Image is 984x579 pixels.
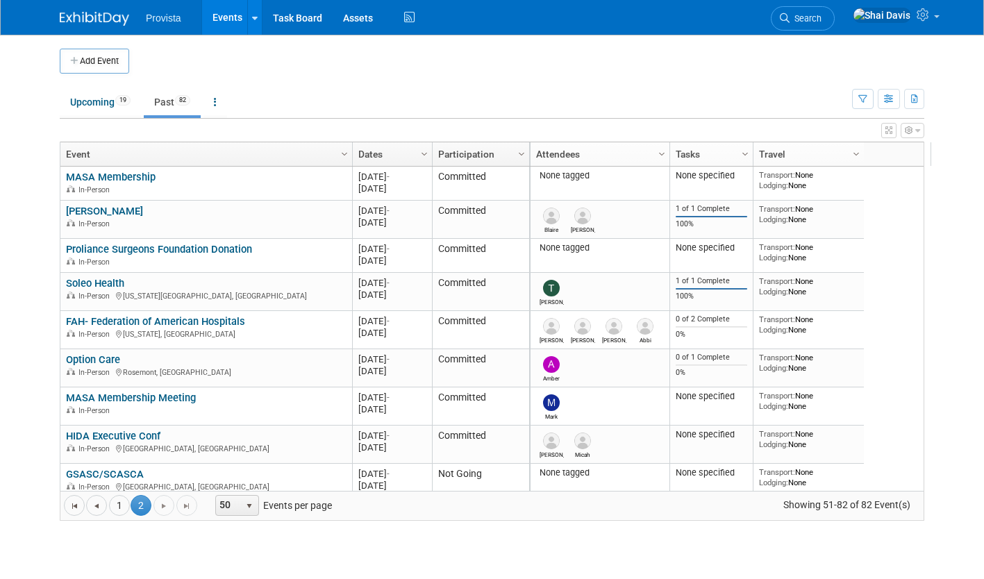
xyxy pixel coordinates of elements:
[387,278,390,288] span: -
[543,208,560,224] img: Blaire Bendian
[432,201,529,239] td: Committed
[676,142,744,166] a: Tasks
[78,219,114,228] span: In-Person
[109,495,130,516] a: 1
[432,273,529,311] td: Committed
[853,8,911,23] img: Shai Davis
[78,368,114,377] span: In-Person
[759,215,788,224] span: Lodging:
[67,330,75,337] img: In-Person Event
[759,478,788,487] span: Lodging:
[67,482,75,489] img: In-Person Event
[144,89,201,115] a: Past82
[759,467,859,487] div: None None
[216,496,240,515] span: 50
[175,95,190,106] span: 82
[60,49,129,74] button: Add Event
[387,430,390,441] span: -
[676,391,748,402] div: None specified
[67,219,75,226] img: In-Person Event
[78,330,114,339] span: In-Person
[358,353,426,365] div: [DATE]
[759,391,795,401] span: Transport:
[337,142,353,163] a: Column Settings
[176,495,197,516] a: Go to the last page
[759,276,859,296] div: None None
[66,328,346,339] div: [US_STATE], [GEOGRAPHIC_DATA]
[759,204,859,224] div: None None
[432,349,529,387] td: Committed
[66,430,160,442] a: HIDA Executive Conf
[432,426,529,464] td: Committed
[515,142,530,163] a: Column Settings
[432,167,529,201] td: Committed
[738,142,753,163] a: Column Settings
[339,149,350,160] span: Column Settings
[358,183,426,194] div: [DATE]
[759,276,795,286] span: Transport:
[358,392,426,403] div: [DATE]
[771,6,835,31] a: Search
[571,335,595,344] div: Lori Lewonski
[432,464,529,498] td: Not Going
[571,224,595,233] div: Mackenzie Woldahl
[115,95,131,106] span: 19
[759,353,795,362] span: Transport:
[633,335,658,344] div: Abbi Manson
[198,495,346,516] span: Events per page
[851,149,862,160] span: Column Settings
[759,242,859,262] div: None None
[358,217,426,228] div: [DATE]
[67,185,75,192] img: In-Person Event
[66,289,346,301] div: [US_STATE][GEOGRAPHIC_DATA], [GEOGRAPHIC_DATA]
[358,255,426,267] div: [DATE]
[540,449,564,458] div: Jeff Kittle
[574,208,591,224] img: Mackenzie Woldahl
[158,501,169,512] span: Go to the next page
[759,401,788,411] span: Lodging:
[419,149,430,160] span: Column Settings
[759,170,795,180] span: Transport:
[676,330,748,339] div: 0%
[676,292,748,301] div: 100%
[358,327,426,339] div: [DATE]
[849,142,865,163] a: Column Settings
[78,292,114,301] span: In-Person
[153,495,174,516] a: Go to the next page
[358,430,426,442] div: [DATE]
[571,449,595,458] div: Micah Smith
[66,366,346,378] div: Rosemont, [GEOGRAPHIC_DATA]
[358,277,426,289] div: [DATE]
[759,391,859,411] div: None None
[536,142,660,166] a: Attendees
[536,467,665,478] div: None tagged
[358,315,426,327] div: [DATE]
[438,142,520,166] a: Participation
[66,353,120,366] a: Option Care
[66,392,196,404] a: MASA Membership Meeting
[540,335,564,344] div: Walter Geba
[676,276,748,286] div: 1 of 1 Complete
[516,149,527,160] span: Column Settings
[358,403,426,415] div: [DATE]
[358,243,426,255] div: [DATE]
[759,429,859,449] div: None None
[759,439,788,449] span: Lodging:
[543,356,560,373] img: Amber Barron
[574,318,591,335] img: Lori Lewonski
[66,442,346,454] div: [GEOGRAPHIC_DATA], [GEOGRAPHIC_DATA]
[358,142,423,166] a: Dates
[387,354,390,364] span: -
[740,149,751,160] span: Column Settings
[536,242,665,253] div: None tagged
[78,444,114,453] span: In-Person
[759,363,788,373] span: Lodging:
[759,314,795,324] span: Transport:
[759,142,855,166] a: Travel
[676,467,748,478] div: None specified
[78,482,114,492] span: In-Person
[540,296,564,305] div: Trisha Mitkus
[358,442,426,453] div: [DATE]
[606,318,622,335] img: Richard Peters
[358,205,426,217] div: [DATE]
